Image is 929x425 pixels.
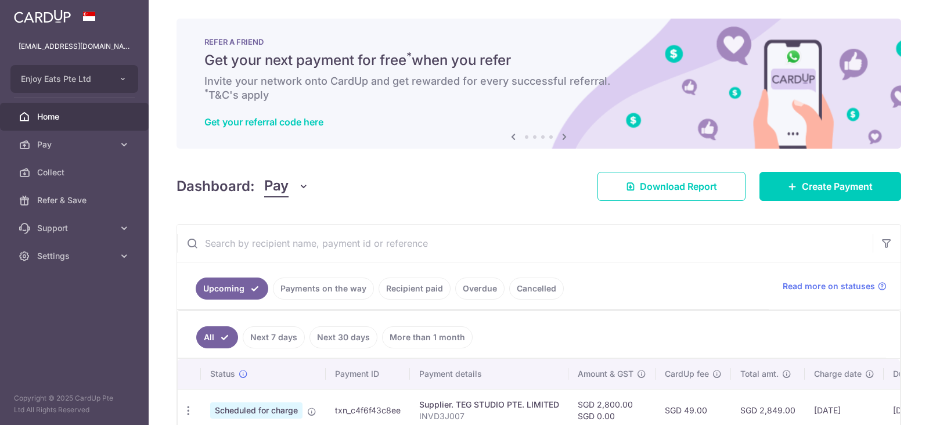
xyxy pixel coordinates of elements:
button: Enjoy Eats Pte Ltd [10,65,138,93]
span: Charge date [814,368,862,380]
span: Amount & GST [578,368,633,380]
a: More than 1 month [382,326,473,348]
a: Cancelled [509,278,564,300]
span: Support [37,222,114,234]
span: CardUp fee [665,368,709,380]
a: Read more on statuses [783,280,887,292]
h6: Invite your network onto CardUp and get rewarded for every successful referral. T&C's apply [204,74,873,102]
span: Enjoy Eats Pte Ltd [21,73,107,85]
p: REFER A FRIEND [204,37,873,46]
th: Payment ID [326,359,410,389]
a: Create Payment [759,172,901,201]
span: Collect [37,167,114,178]
span: Download Report [640,179,717,193]
span: Home [37,111,114,123]
img: CardUp [14,9,71,23]
span: Scheduled for charge [210,402,303,419]
span: Pay [37,139,114,150]
span: Settings [37,250,114,262]
h4: Dashboard: [177,176,255,197]
p: INVD3J007 [419,410,559,422]
button: Pay [264,175,309,197]
a: Recipient paid [379,278,451,300]
img: RAF banner [177,19,901,149]
a: Upcoming [196,278,268,300]
a: Download Report [597,172,746,201]
a: Next 30 days [309,326,377,348]
span: Total amt. [740,368,779,380]
div: Supplier. TEG STUDIO PTE. LIMITED [419,399,559,410]
a: Overdue [455,278,505,300]
a: Next 7 days [243,326,305,348]
span: Refer & Save [37,195,114,206]
a: Payments on the way [273,278,374,300]
span: Read more on statuses [783,280,875,292]
input: Search by recipient name, payment id or reference [177,225,873,262]
th: Payment details [410,359,568,389]
span: Due date [893,368,928,380]
a: All [196,326,238,348]
span: Status [210,368,235,380]
p: [EMAIL_ADDRESS][DOMAIN_NAME] [19,41,130,52]
h5: Get your next payment for free when you refer [204,51,873,70]
span: Create Payment [802,179,873,193]
a: Get your referral code here [204,116,323,128]
iframe: Opens a widget where you can find more information [855,390,917,419]
span: Pay [264,175,289,197]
